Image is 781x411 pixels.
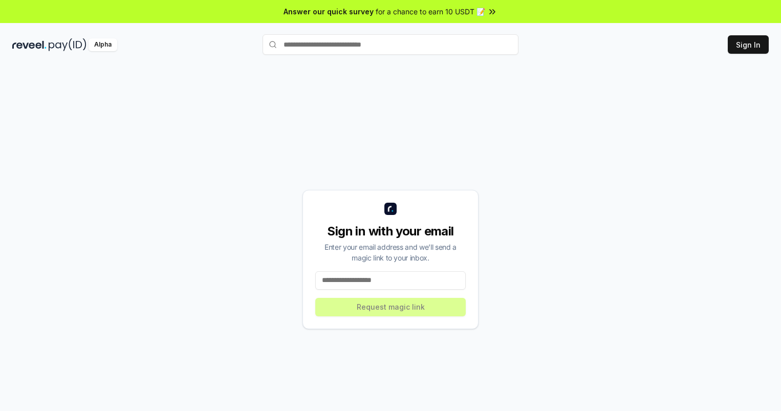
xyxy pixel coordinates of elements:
div: Sign in with your email [315,223,466,240]
button: Sign In [728,35,769,54]
div: Enter your email address and we’ll send a magic link to your inbox. [315,242,466,263]
span: Answer our quick survey [284,6,374,17]
img: reveel_dark [12,38,47,51]
div: Alpha [89,38,117,51]
img: logo_small [384,203,397,215]
span: for a chance to earn 10 USDT 📝 [376,6,485,17]
img: pay_id [49,38,86,51]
